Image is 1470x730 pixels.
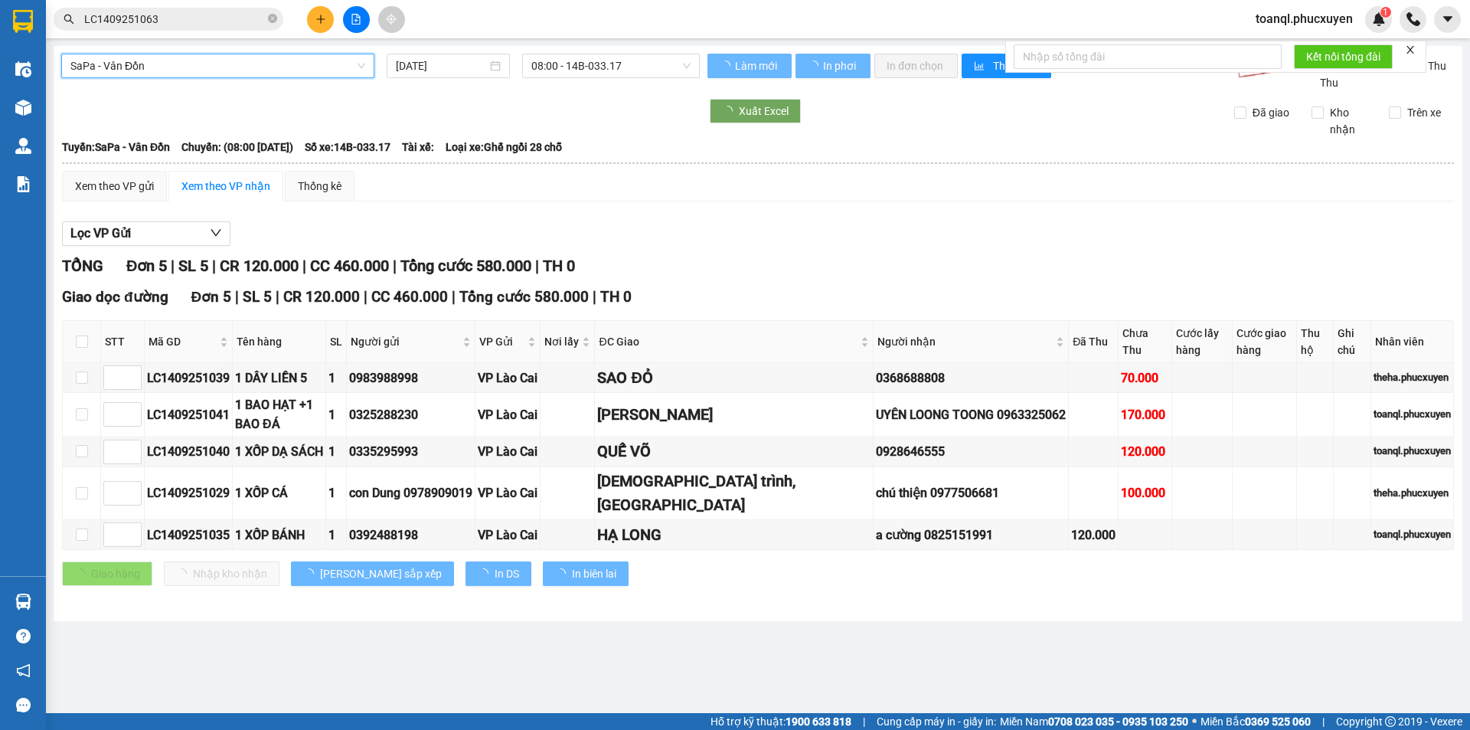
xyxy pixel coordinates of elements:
div: a cường 0825151991 [876,525,1066,545]
span: CC 460.000 [310,257,389,275]
td: LC1409251029 [145,467,233,521]
span: | [593,288,596,306]
span: Miền Nam [1000,713,1188,730]
strong: 0888 827 827 - 0848 827 827 [32,72,153,99]
div: toanql.phucxuyen [1374,444,1451,459]
span: | [452,288,456,306]
td: VP Lào Cai [475,467,541,521]
div: LC1409251040 [147,442,230,461]
span: | [212,257,216,275]
button: Làm mới [707,54,792,78]
span: notification [16,663,31,678]
span: loading [555,568,572,579]
th: Cước lấy hàng [1172,321,1233,363]
div: theha.phucxuyen [1374,370,1451,385]
span: Giao dọc đường [62,288,168,306]
div: 0392488198 [349,525,472,545]
button: file-add [343,6,370,33]
span: CR 120.000 [220,257,299,275]
span: Miền Bắc [1200,713,1311,730]
span: loading [720,61,733,71]
div: toanql.phucxuyen [1374,527,1451,542]
span: file-add [351,14,361,25]
span: | [171,257,175,275]
div: VP Lào Cai [478,442,537,461]
span: ĐC Giao [599,333,857,350]
span: Người gửi [351,333,459,350]
span: Chuyến: (08:00 [DATE]) [181,139,293,155]
button: bar-chartThống kê [962,54,1051,78]
button: In DS [465,561,531,586]
strong: 1900 633 818 [786,715,851,728]
td: VP Lào Cai [475,437,541,467]
span: Làm mới [735,57,779,74]
div: 0335295993 [349,442,472,461]
td: LC1409251040 [145,437,233,467]
span: close [1405,44,1416,55]
div: 0983988998 [349,368,472,388]
th: Đã Thu [1069,321,1119,363]
span: caret-down [1441,12,1455,26]
span: [PERSON_NAME] sắp xếp [320,565,442,582]
b: Tuyến: SaPa - Vân Đồn [62,141,170,153]
div: 1 [328,442,344,461]
td: VP Lào Cai [475,363,541,393]
span: Tổng cước 580.000 [400,257,531,275]
span: In DS [495,565,519,582]
div: 1 [328,368,344,388]
div: 1 XỐP CÁ [235,483,323,502]
img: warehouse-icon [15,100,31,116]
span: In phơi [823,57,858,74]
span: Lọc VP Gửi [70,224,131,243]
span: close-circle [268,12,277,27]
button: In phơi [795,54,871,78]
span: copyright [1385,716,1396,727]
button: [PERSON_NAME] sắp xếp [291,561,454,586]
th: Tên hàng [233,321,326,363]
span: Đơn 5 [126,257,167,275]
span: | [535,257,539,275]
div: 0368688808 [876,368,1066,388]
div: VP Lào Cai [478,483,537,502]
div: LC1409251029 [147,483,230,502]
div: 0325288230 [349,405,472,424]
strong: 0708 023 035 - 0935 103 250 [1048,715,1188,728]
span: Kho nhận [1324,104,1377,138]
span: SaPa - Vân Đồn [70,54,365,77]
div: chú thiện 0977506681 [876,483,1066,502]
div: 120.000 [1071,525,1116,545]
div: toanql.phucxuyen [1374,407,1451,422]
span: Nơi lấy [544,333,579,350]
div: QUẾ VÕ [597,440,871,463]
button: In biên lai [543,561,629,586]
div: 1 [328,525,344,545]
span: | [276,288,279,306]
td: VP Lào Cai [475,520,541,550]
span: search [64,14,74,25]
div: [PERSON_NAME] [597,403,871,427]
div: 1 XỐP BÁNH [235,525,323,545]
span: loading [722,106,739,116]
span: Loại xe: Ghế ngồi 28 chỗ [446,139,562,155]
div: Xem theo VP nhận [181,178,270,195]
span: Tổng cước 580.000 [459,288,589,306]
span: 1 [1383,7,1388,18]
span: TH 0 [600,288,632,306]
td: LC1409251039 [145,363,233,393]
div: 1 XỐP DẠ SÁCH [235,442,323,461]
button: Xuất Excel [710,99,801,123]
span: Trên xe [1401,104,1447,121]
div: 1 [328,483,344,502]
div: UYÊN LOONG TOONG 0963325062 [876,405,1066,424]
span: Kết nối tổng đài [1306,48,1380,65]
div: VP Lào Cai [478,368,537,388]
span: close-circle [268,14,277,23]
div: LC1409251035 [147,525,230,545]
span: Tài xế: [402,139,434,155]
td: LC1409251035 [145,520,233,550]
img: warehouse-icon [15,594,31,610]
td: LC1409251041 [145,393,233,437]
button: Giao hàng [62,561,152,586]
strong: 0369 525 060 [1245,715,1311,728]
div: Xem theo VP gửi [75,178,154,195]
